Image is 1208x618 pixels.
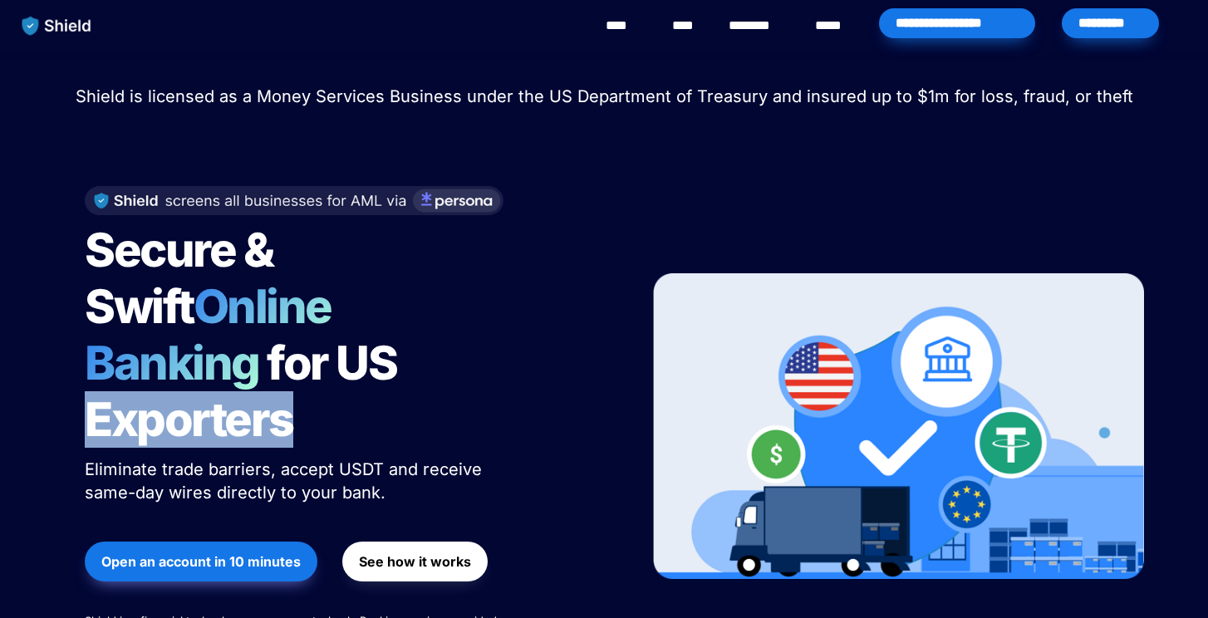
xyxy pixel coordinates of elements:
[359,553,471,570] strong: See how it works
[85,533,317,590] a: Open an account in 10 minutes
[85,459,487,503] span: Eliminate trade barriers, accept USDT and receive same-day wires directly to your bank.
[14,8,100,43] img: website logo
[342,533,488,590] a: See how it works
[85,222,281,335] span: Secure & Swift
[101,553,301,570] strong: Open an account in 10 minutes
[85,542,317,581] button: Open an account in 10 minutes
[76,86,1133,106] span: Shield is licensed as a Money Services Business under the US Department of Treasury and insured u...
[85,278,348,391] span: Online Banking
[85,335,405,448] span: for US Exporters
[342,542,488,581] button: See how it works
